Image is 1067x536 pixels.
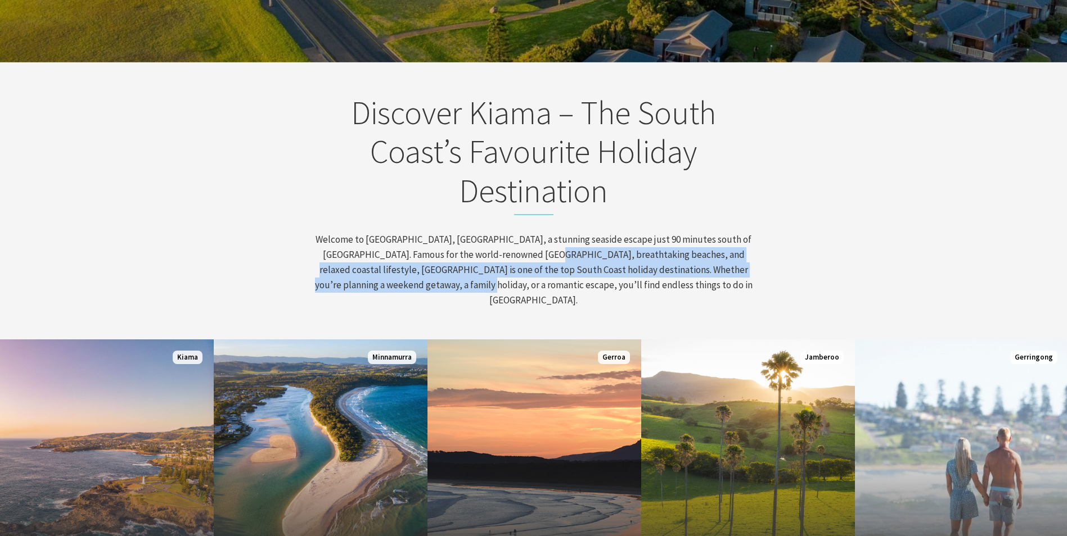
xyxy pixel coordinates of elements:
[1010,351,1057,365] span: Gerringong
[313,93,754,215] h2: Discover Kiama – The South Coast’s Favourite Holiday Destination
[368,351,416,365] span: Minnamurra
[598,351,630,365] span: Gerroa
[800,351,844,365] span: Jamberoo
[313,232,754,308] p: Welcome to [GEOGRAPHIC_DATA], [GEOGRAPHIC_DATA], a stunning seaside escape just 90 minutes south ...
[173,351,202,365] span: Kiama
